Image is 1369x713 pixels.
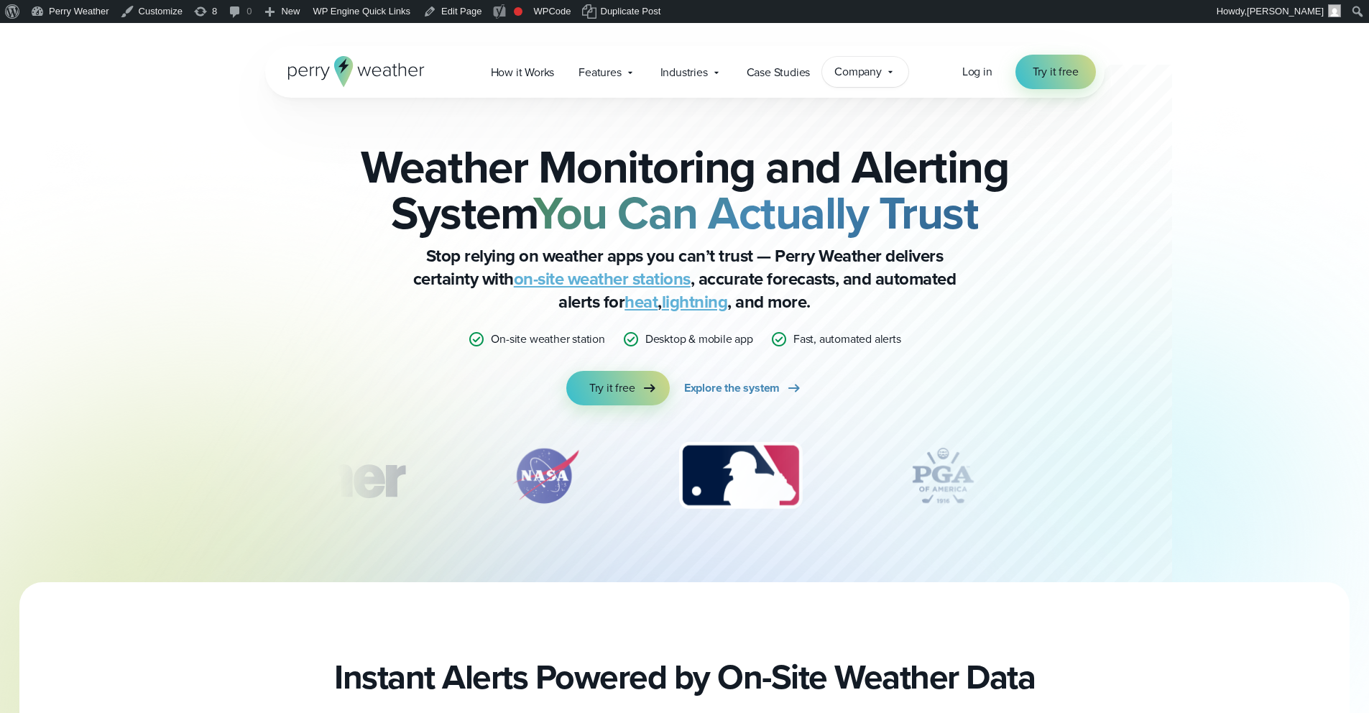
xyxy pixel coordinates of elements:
h2: Instant Alerts Powered by On-Site Weather Data [334,657,1035,697]
div: 1 of 12 [221,440,425,512]
a: How it Works [479,57,567,87]
p: Fast, automated alerts [793,331,901,348]
strong: You Can Actually Trust [533,179,978,247]
span: [PERSON_NAME] [1247,6,1324,17]
div: slideshow [337,440,1033,519]
img: Turner-Construction_1.svg [221,440,425,512]
span: Try it free [589,379,635,397]
a: Log in [962,63,992,80]
p: Stop relying on weather apps you can’t trust — Perry Weather delivers certainty with , accurate f... [397,244,972,313]
a: on-site weather stations [514,266,691,292]
img: MLB.svg [665,440,816,512]
a: lightning [662,289,728,315]
div: Focus keyphrase not set [514,7,522,16]
p: On-site weather station [491,331,604,348]
span: Industries [660,64,708,81]
img: NASA.svg [495,440,596,512]
p: Desktop & mobile app [645,331,753,348]
div: 4 of 12 [885,440,1000,512]
a: Try it free [566,371,670,405]
a: heat [624,289,658,315]
span: Features [579,64,621,81]
div: 3 of 12 [665,440,816,512]
a: Explore the system [684,371,803,405]
span: How it Works [491,64,555,81]
img: PGA.svg [885,440,1000,512]
div: 2 of 12 [495,440,596,512]
a: Try it free [1015,55,1096,89]
a: Case Studies [734,57,823,87]
span: Company [834,63,882,80]
span: Explore the system [684,379,780,397]
span: Try it free [1033,63,1079,80]
h2: Weather Monitoring and Alerting System [337,144,1033,236]
span: Case Studies [747,64,811,81]
span: Log in [962,63,992,80]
